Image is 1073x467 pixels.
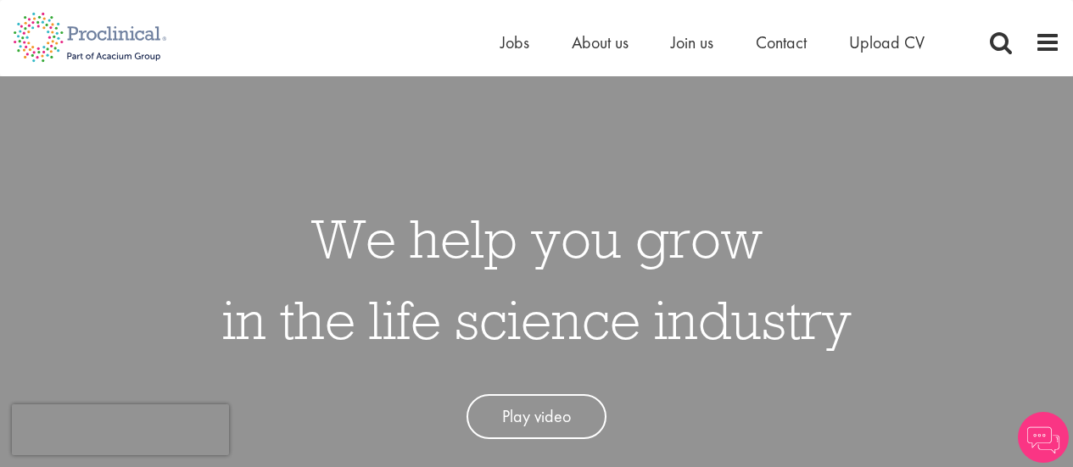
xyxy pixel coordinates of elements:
[756,31,807,53] a: Contact
[467,394,606,439] a: Play video
[500,31,529,53] a: Jobs
[849,31,925,53] a: Upload CV
[1018,412,1069,463] img: Chatbot
[671,31,713,53] a: Join us
[572,31,629,53] a: About us
[222,197,852,360] h1: We help you grow in the life science industry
